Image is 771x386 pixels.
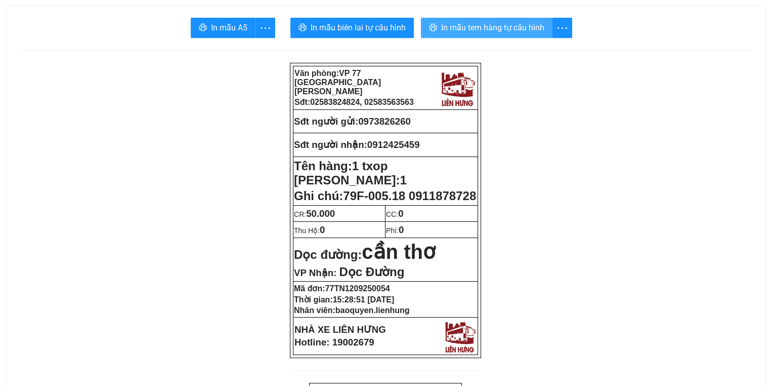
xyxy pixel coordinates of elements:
strong: Nhân viên: [294,306,409,315]
span: Phí: [386,226,404,235]
span: printer [199,23,207,33]
span: Ghi chú: [294,189,476,203]
button: printerIn mẫu tem hàng tự cấu hình [421,18,552,38]
span: In mẫu tem hàng tự cấu hình [441,21,544,34]
span: CC: [386,210,404,218]
span: printer [298,23,307,33]
strong: Phiếu gửi hàng [41,66,110,76]
strong: Hotline: 19002679 [294,337,374,348]
span: CR: [294,210,335,218]
img: logo [442,319,477,354]
strong: Sđt người nhận: [294,139,367,150]
strong: VP: 77 [GEOGRAPHIC_DATA][PERSON_NAME][GEOGRAPHIC_DATA] [4,18,104,62]
span: baoquyen.lienhung [335,306,410,315]
button: printerIn mẫu biên lai tự cấu hình [290,18,414,38]
span: In mẫu biên lai tự cấu hình [311,21,406,34]
span: 77TN1209250054 [325,284,390,293]
span: In mẫu A5 [211,21,247,34]
strong: Dọc đường: [294,248,435,261]
strong: Sđt: [294,98,414,106]
strong: Nhà xe Liên Hưng [4,5,83,16]
strong: Sđt người gửi: [294,116,358,127]
span: VP 77 [GEOGRAPHIC_DATA][PERSON_NAME] [294,69,381,96]
img: logo [109,13,148,55]
span: 1 txop [PERSON_NAME]: [294,159,407,187]
span: 79F-005.18 0911878728 [343,189,476,203]
button: printerIn mẫu A5 [191,18,255,38]
span: 0912425459 [367,139,420,150]
span: 02583824824, 02583563563 [310,98,414,106]
img: logo [438,69,477,107]
span: 0 [398,208,403,219]
span: VP Nhận: [294,267,336,278]
span: 0 [399,224,404,235]
span: cần thơ [362,241,435,263]
span: 0 [320,224,325,235]
span: more [552,22,572,34]
strong: NHÀ XE LIÊN HƯNG [294,324,386,335]
span: more [255,22,275,34]
strong: Tên hàng: [294,159,407,187]
span: 0973826260 [358,116,411,127]
span: 1 [400,173,406,187]
strong: Thời gian: [294,295,394,304]
strong: Văn phòng: [294,69,381,96]
span: 50.000 [306,208,335,219]
strong: Mã đơn: [294,284,390,293]
button: more [552,18,572,38]
button: more [255,18,275,38]
span: printer [429,23,437,33]
span: Thu Hộ: [294,226,325,235]
span: Dọc Đường [339,265,404,279]
span: 15:28:51 [DATE] [333,295,395,304]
